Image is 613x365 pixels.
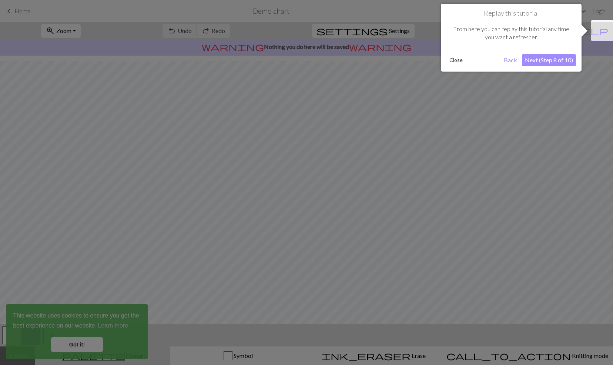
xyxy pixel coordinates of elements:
[441,4,582,72] div: Replay this tutorial
[446,17,576,49] div: From here you can replay this tutorial any time you want a refresher.
[501,54,520,66] button: Back
[446,55,466,66] button: Close
[446,9,576,17] h1: Replay this tutorial
[522,54,576,66] button: Next (Step 8 of 10)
